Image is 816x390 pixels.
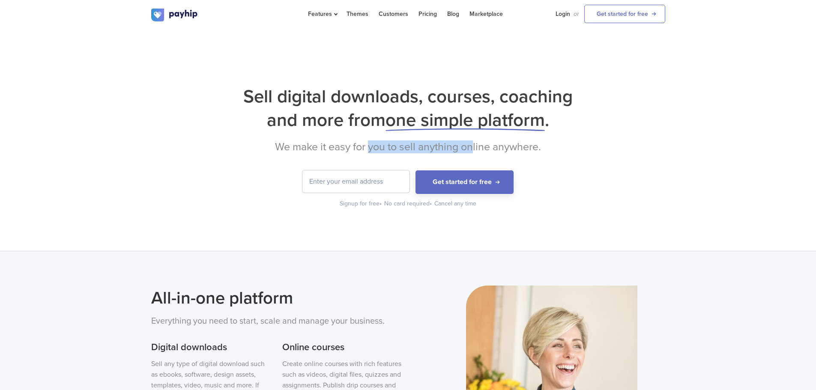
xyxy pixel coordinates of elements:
span: Features [308,10,336,18]
div: Cancel any time [434,199,476,208]
input: Enter your email address [302,170,409,193]
h2: All-in-one platform [151,286,402,310]
span: • [430,200,432,207]
div: No card required [384,199,433,208]
a: Get started for free [584,5,665,23]
span: • [380,200,382,207]
h3: Online courses [282,341,401,354]
span: one simple platform [386,109,545,131]
img: logo.svg [151,9,198,21]
div: Signup for free [340,199,383,208]
h1: Sell digital downloads, courses, coaching and more from [151,85,665,132]
h3: Digital downloads [151,341,270,354]
button: Get started for free [415,170,514,194]
h2: We make it easy for you to sell anything online anywhere. [151,140,665,153]
p: Everything you need to start, scale and manage your business. [151,315,402,328]
span: . [545,109,549,131]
